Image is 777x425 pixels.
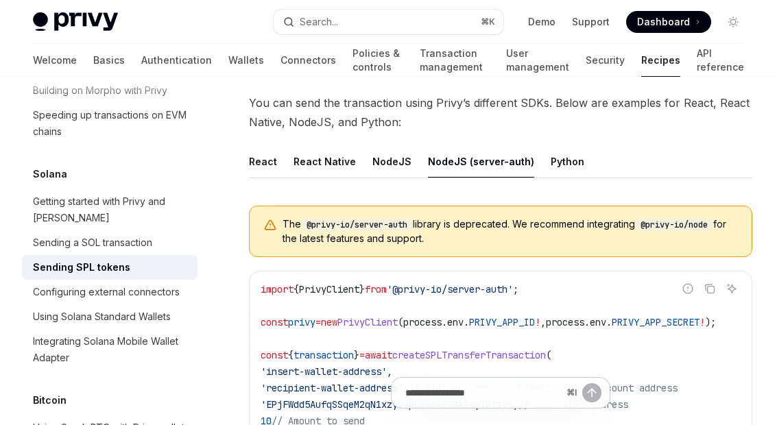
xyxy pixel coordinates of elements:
[528,15,555,29] a: Demo
[300,14,338,30] div: Search...
[546,316,584,328] span: process
[33,392,67,409] h5: Bitcoin
[337,316,398,328] span: PrivyClient
[572,15,610,29] a: Support
[359,283,365,295] span: }
[33,259,130,276] div: Sending SPL tokens
[283,217,738,245] span: The library is deprecated. We recommend integrating for the latest features and support.
[637,15,690,29] span: Dashboard
[582,383,601,402] button: Send message
[606,316,612,328] span: .
[263,219,277,232] svg: Warning
[22,329,198,370] a: Integrating Solana Mobile Wallet Adapter
[33,166,67,182] h5: Solana
[700,316,705,328] span: !
[22,189,198,230] a: Getting started with Privy and [PERSON_NAME]
[352,44,403,77] a: Policies & controls
[33,12,118,32] img: light logo
[481,16,495,27] span: ⌘ K
[22,103,198,144] a: Speeding up transactions on EVM chains
[22,230,198,255] a: Sending a SOL transaction
[321,316,337,328] span: new
[22,255,198,280] a: Sending SPL tokens
[33,44,77,77] a: Welcome
[626,11,711,33] a: Dashboard
[93,44,125,77] a: Basics
[249,145,277,178] div: React
[274,10,503,34] button: Open search
[420,44,490,77] a: Transaction management
[590,316,606,328] span: env
[288,316,315,328] span: privy
[701,280,719,297] button: Copy the contents from the code block
[301,218,413,232] code: @privy-io/server-auth
[540,316,546,328] span: ,
[288,349,294,361] span: {
[513,283,518,295] span: ;
[294,349,354,361] span: transaction
[442,316,447,328] span: .
[641,44,680,77] a: Recipes
[294,145,356,178] div: React Native
[22,304,198,329] a: Using Solana Standard Wallets
[299,283,359,295] span: PrivyClient
[705,316,716,328] span: );
[372,145,411,178] div: NodeJS
[398,316,403,328] span: (
[506,44,569,77] a: User management
[141,44,212,77] a: Authentication
[315,316,321,328] span: =
[612,316,700,328] span: PRIVY_APP_SECRET
[365,283,387,295] span: from
[261,316,288,328] span: const
[551,145,584,178] div: Python
[679,280,697,297] button: Report incorrect code
[403,316,442,328] span: process
[33,193,189,226] div: Getting started with Privy and [PERSON_NAME]
[635,218,713,232] code: @privy-io/node
[387,365,392,378] span: ,
[294,283,299,295] span: {
[33,234,152,251] div: Sending a SOL transaction
[469,316,535,328] span: PRIVY_APP_ID
[584,316,590,328] span: .
[723,280,741,297] button: Ask AI
[428,145,534,178] div: NodeJS (server-auth)
[722,11,744,33] button: Toggle dark mode
[228,44,264,77] a: Wallets
[365,349,392,361] span: await
[405,378,561,408] input: Ask a question...
[33,308,171,325] div: Using Solana Standard Wallets
[280,44,336,77] a: Connectors
[387,283,513,295] span: '@privy-io/server-auth'
[697,44,744,77] a: API reference
[586,44,625,77] a: Security
[22,280,198,304] a: Configuring external connectors
[261,349,288,361] span: const
[33,107,189,140] div: Speeding up transactions on EVM chains
[261,365,387,378] span: 'insert-wallet-address'
[33,333,189,366] div: Integrating Solana Mobile Wallet Adapter
[447,316,464,328] span: env
[546,349,551,361] span: (
[261,283,294,295] span: import
[392,349,546,361] span: createSPLTransferTransaction
[249,93,752,132] span: You can send the transaction using Privy’s different SDKs. Below are examples for React, React Na...
[359,349,365,361] span: =
[33,284,180,300] div: Configuring external connectors
[354,349,359,361] span: }
[464,316,469,328] span: .
[535,316,540,328] span: !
